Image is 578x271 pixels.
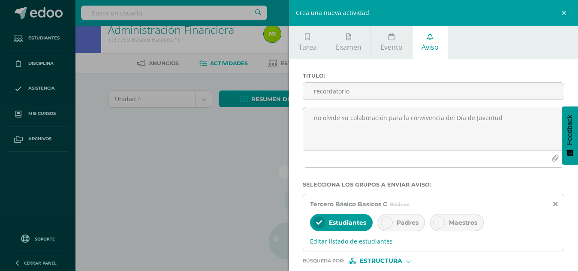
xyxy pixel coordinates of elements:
[562,106,578,165] button: Feedback - Mostrar encuesta
[329,219,366,226] span: Estudiantes
[310,200,387,208] span: Tercero Básico Basicos C
[298,42,317,52] span: Tarea
[303,72,564,79] label: Titulo :
[303,107,564,150] textarea: no olvide su colaboración para la convivencia del Día de Juventud
[326,26,370,59] a: Examen
[449,219,477,226] span: Maestros
[412,26,448,59] a: Aviso
[389,201,409,208] span: Basicos
[289,26,326,59] a: Tarea
[349,258,413,264] div: [object Object]
[360,259,402,263] span: Estructura
[380,42,403,52] span: Evento
[336,42,361,52] span: Examen
[310,237,557,245] span: Editar listado de estudiantes
[566,115,574,145] span: Feedback
[397,219,418,226] span: Padres
[371,26,412,59] a: Evento
[303,181,564,188] label: Selecciona los grupos a enviar aviso :
[303,83,564,99] input: Titulo
[303,259,344,263] span: Búsqueda por :
[421,42,439,52] span: Aviso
